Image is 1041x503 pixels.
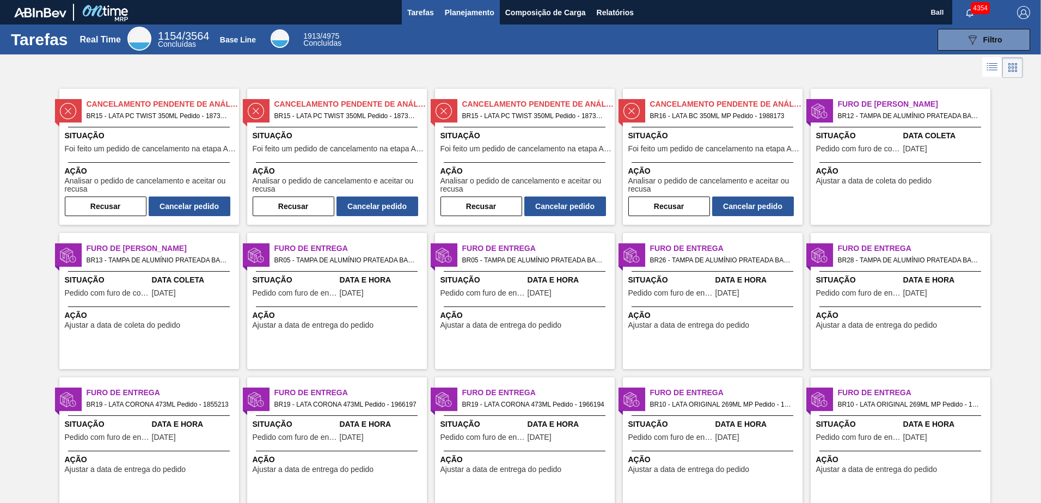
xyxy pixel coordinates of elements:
span: 15/11/2024, [903,433,927,441]
span: 22/08/2025, [903,289,927,297]
img: status [623,103,640,119]
span: Foi feito um pedido de cancelamento na etapa Aguardando Faturamento [65,145,236,153]
span: Concluídas [303,39,341,47]
span: Tarefas [407,6,434,19]
span: Pedido com furo de coleta [65,289,149,297]
span: Concluídas [158,40,196,48]
span: Ajustar a data de entrega do pedido [628,465,750,474]
img: status [60,103,76,119]
div: Base Line [220,35,256,44]
span: Ajustar a data de entrega do pedido [816,321,938,329]
span: Situação [628,419,713,430]
span: Pedido com furo de entrega [440,289,525,297]
span: Ajustar a data de entrega do pedido [253,465,374,474]
span: / 3564 [158,30,210,42]
span: BR26 - TAMPA DE ALUMÍNIO PRATEADA BALL CDL Pedido - 1997688 [650,254,794,266]
span: Situação [65,419,149,430]
span: Situação [816,130,901,142]
span: Furo de Entrega [87,387,239,398]
span: Data e Hora [903,274,988,286]
div: Completar tarefa: 29830863 [65,194,230,216]
button: Notificações [952,5,987,20]
span: Planejamento [445,6,494,19]
img: status [811,391,828,408]
span: / 4975 [303,32,339,40]
button: Recusar [65,197,146,216]
div: Real Time [158,32,210,48]
span: Ação [253,310,424,321]
span: BR12 - TAMPA DE ALUMÍNIO PRATEADA BALL CDL Pedido - 1996155 [838,110,982,122]
span: Ação [440,165,612,177]
span: Data e Hora [528,274,612,286]
span: Analisar o pedido de cancelamento e aceitar ou recusa [440,177,612,194]
span: Analisar o pedido de cancelamento e aceitar ou recusa [628,177,800,194]
span: Furo de Entrega [274,243,427,254]
img: status [436,391,452,408]
span: Composição de Carga [505,6,586,19]
span: Situação [440,419,525,430]
span: Foi feito um pedido de cancelamento na etapa Aguardando Faturamento [440,145,612,153]
div: Completar tarefa: 29830884 [440,194,606,216]
span: Data e Hora [528,419,612,430]
span: Ajustar a data de coleta do pedido [816,177,932,185]
span: 13/11/2024, [715,433,739,441]
img: status [811,103,828,119]
span: Ação [65,165,236,177]
span: BR05 - TAMPA DE ALUMÍNIO PRATEADA BALL CDL Pedido - 1991199 [462,254,606,266]
span: BR19 - LATA CORONA 473ML Pedido - 1855213 [87,398,230,410]
span: Ação [253,454,424,465]
img: Logout [1017,6,1030,19]
span: Analisar o pedido de cancelamento e aceitar ou recusa [65,177,236,194]
img: status [248,247,264,263]
span: Data e Hora [903,419,988,430]
span: Ação [65,310,236,321]
span: Furo de Entrega [274,387,427,398]
span: 24/08/2025 [903,145,927,153]
span: BR28 - TAMPA DE ALUMÍNIO PRATEADA BALL CDL Pedido - 2000577 [838,254,982,266]
div: Base Line [303,33,341,47]
span: Cancelamento Pendente de Análise [87,99,239,110]
span: BR19 - LATA CORONA 473ML Pedido - 1966197 [274,398,418,410]
span: Ação [440,454,612,465]
span: 21/08/2025, [715,289,739,297]
img: status [436,103,452,119]
span: Situação [628,130,800,142]
span: Situação [65,130,236,142]
span: BR13 - TAMPA DE ALUMÍNIO PRATEADA BALL CDL Pedido - 2011028 [87,254,230,266]
span: 13/06/2025, [528,433,552,441]
img: status [60,391,76,408]
span: Situação [816,419,901,430]
span: Furo de Entrega [838,243,990,254]
span: Foi feito um pedido de cancelamento na etapa Aguardando Faturamento [253,145,424,153]
span: Pedido com furo de coleta [816,145,901,153]
span: 04/01/2025, [152,433,176,441]
button: Cancelar pedido [336,197,418,216]
div: Completar tarefa: 29830864 [253,194,418,216]
span: 23/08/2025, [340,289,364,297]
img: status [623,391,640,408]
span: Ajustar a data de entrega do pedido [816,465,938,474]
button: Cancelar pedido [149,197,230,216]
span: Cancelamento Pendente de Análise [274,99,427,110]
button: Filtro [938,29,1030,51]
span: Ação [253,165,424,177]
span: Data e Hora [715,274,800,286]
span: BR15 - LATA PC TWIST 350ML Pedido - 1873064 [462,110,606,122]
span: Pedido com furo de entrega [440,433,525,441]
span: 1154 [158,30,182,42]
span: BR15 - LATA PC TWIST 350ML Pedido - 1873065 [87,110,230,122]
span: Cancelamento Pendente de Análise [462,99,615,110]
span: Pedido com furo de entrega [628,289,713,297]
span: BR15 - LATA PC TWIST 350ML Pedido - 1873066 [274,110,418,122]
span: Ação [816,454,988,465]
span: Ação [628,165,800,177]
span: Furo de Entrega [462,387,615,398]
span: 21/08/2025 [152,289,176,297]
img: status [623,247,640,263]
div: Completar tarefa: 29830885 [628,194,794,216]
span: Ajustar a data de coleta do pedido [65,321,181,329]
span: Ajustar a data de entrega do pedido [440,465,562,474]
span: Ação [65,454,236,465]
span: Situação [253,274,337,286]
div: Real Time [80,35,121,45]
